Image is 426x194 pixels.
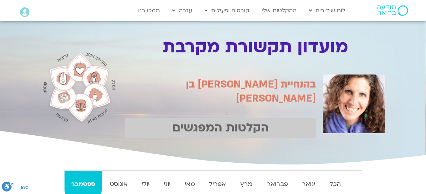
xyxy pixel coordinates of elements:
[157,179,177,189] strong: יוני
[323,179,347,189] strong: הכל
[178,179,201,189] strong: מאי
[201,4,253,17] a: קורסים ופעילות
[186,77,316,105] span: בהנחיית [PERSON_NAME] בן [PERSON_NAME]
[65,179,102,189] strong: ספטמבר
[135,4,163,17] a: תמכו בנו
[377,5,408,16] img: תודעה בריאה
[103,179,134,189] strong: אוגוסט
[122,37,389,57] h1: מועדון תקשורת מקרבת
[234,179,259,189] strong: מרץ
[258,4,300,17] a: ההקלטות שלי
[296,179,322,189] strong: ינואר
[169,4,196,17] a: עזרה
[260,179,294,189] strong: פברואר
[125,118,316,138] p: הקלטות המפגשים
[305,4,349,17] a: לוח שידורים
[203,179,232,189] strong: אפריל
[135,179,156,189] strong: יולי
